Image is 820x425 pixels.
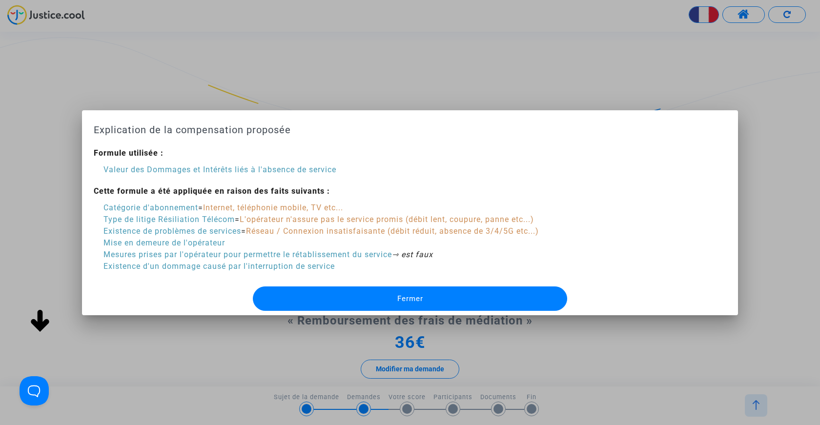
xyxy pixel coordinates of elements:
span: Mesures prises par l'opérateur pour permettre le rétablissement du service [103,250,392,259]
span: = [198,203,203,212]
span: Réseau / Connexion insatisfaisante (débit réduit, absence de 3/4/5G etc...) [246,226,539,236]
span: Existence d'un dommage causé par l'interruption de service [103,262,335,271]
span: Internet, téléphonie mobile, TV etc... [203,203,343,212]
span: Type de litige Résiliation Télécom [103,215,235,224]
span: Fermer [397,294,423,303]
iframe: Help Scout Beacon - Open [20,376,49,405]
i: ⇾ est faux [392,250,433,259]
button: Fermer [253,286,567,311]
div: Cette formule a été appliquée en raison des faits suivants : [94,185,539,197]
span: = [241,226,246,236]
span: L'opérateur n'assure pas le service promis (débit lent, coupure, panne etc...) [240,215,534,224]
span: Catégorie d'abonnement [103,203,198,212]
span: Existence de problèmes de services [103,226,241,236]
h1: Explication de la compensation proposée [94,122,726,138]
span: = [235,215,240,224]
span: Valeur des Dommages et Intérêts liés à l'absence de service [103,165,336,174]
span: Mise en demeure de l'opérateur [103,238,225,247]
div: Formule utilisée : [94,147,539,159]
